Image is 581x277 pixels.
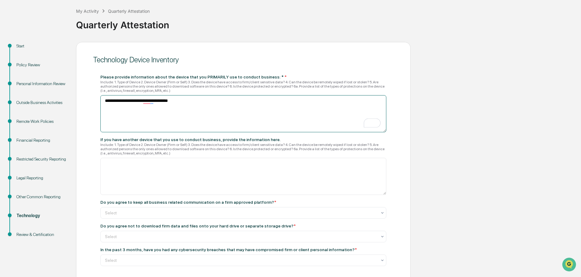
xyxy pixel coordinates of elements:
div: 🖐️ [6,77,11,82]
div: 🗄️ [44,77,49,82]
a: 🗄️Attestations [42,74,78,85]
div: Review & Certification [16,231,66,238]
div: Quarterly Attestation [76,15,578,30]
div: Please provide information about the device that you PRIMARILY use to conduct business: * [100,74,386,79]
div: Financial Reporting [16,137,66,144]
iframe: Open customer support [562,257,578,273]
div: Personal Information Review [16,81,66,87]
div: Quarterly Attestation [108,9,150,14]
textarea: To enrich screen reader interactions, please activate Accessibility in Grammarly extension settings [100,95,386,132]
div: Remote Work Policies [16,118,66,125]
span: Preclearance [12,77,39,83]
div: Include: 1. Type of Device 2. Device Owner (Firm or Self) 3. Does the device have access to firm/... [100,143,386,155]
p: How can we help? [6,13,111,23]
div: Policy Review [16,62,66,68]
div: Do you agree not to download firm data and files onto your hard drive or separate storage drive? [100,223,296,228]
div: In the past 3 months, have you had any cybersecurity breaches that may have compromised firm or c... [100,247,357,252]
span: Data Lookup [12,88,38,94]
div: Outside Business Activities [16,99,66,106]
a: 🖐️Preclearance [4,74,42,85]
div: We're available if you need us! [21,53,77,57]
div: If you have another device that you use to conduct business, provide the information here. [100,137,386,142]
a: 🔎Data Lookup [4,86,41,97]
div: Start new chat [21,47,100,53]
div: Start [16,43,66,49]
div: Do you agree to keep all business related communication on a firm approved platform? [100,200,276,205]
div: 🔎 [6,89,11,94]
button: Start new chat [103,48,111,56]
span: Pylon [61,103,74,108]
a: Powered byPylon [43,103,74,108]
div: Include: 1. Type of Device 2. Device Owner (Firm or Self) 3. Does the device have access to firm/... [100,80,386,93]
div: Technology [16,213,66,219]
div: Restricted Security Reporting [16,156,66,162]
div: Other Common Reporting [16,194,66,200]
div: My Activity [76,9,99,14]
span: Attestations [50,77,75,83]
div: Technology Device Inventory [93,55,394,64]
div: Legal Reporting [16,175,66,181]
img: 1746055101610-c473b297-6a78-478c-a979-82029cc54cd1 [6,47,17,57]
